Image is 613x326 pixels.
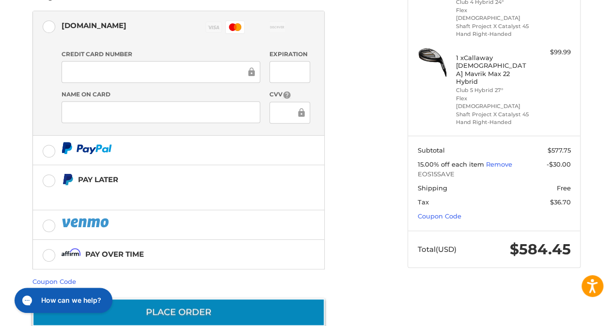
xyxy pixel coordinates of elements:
li: Flex [DEMOGRAPHIC_DATA] [456,6,530,22]
h4: 1 x Callaway [DEMOGRAPHIC_DATA] Mavrik Max 22 Hybrid [456,54,530,85]
span: EOS15SAVE [418,170,571,179]
li: Flex [DEMOGRAPHIC_DATA] [456,94,530,110]
span: Free [557,184,571,192]
span: Total (USD) [418,245,456,254]
img: Pay Later icon [62,173,74,186]
span: Shipping [418,184,447,192]
iframe: PayPal Message 1 [62,190,264,198]
a: Remove [486,160,512,168]
img: PayPal icon [62,142,112,154]
span: Subtotal [418,146,445,154]
span: 15.00% off each item [418,160,486,168]
label: CVV [269,90,310,99]
span: $577.75 [548,146,571,154]
label: Credit Card Number [62,50,260,59]
div: [DOMAIN_NAME] [62,17,126,33]
span: -$30.00 [547,160,571,168]
div: $99.99 [533,47,571,57]
li: Hand Right-Handed [456,118,530,126]
img: PayPal icon [62,217,111,229]
label: Expiration [269,50,310,59]
li: Shaft Project X Catalyst 45 [456,110,530,119]
span: $36.70 [550,198,571,206]
div: Pay Later [78,171,264,187]
button: Place Order [32,298,325,326]
label: Name on Card [62,90,260,99]
iframe: Gorgias live chat messenger [10,284,115,316]
div: Pay over time [85,246,144,262]
li: Shaft Project X Catalyst 45 [456,22,530,31]
a: Coupon Code [418,212,461,220]
span: $584.45 [510,240,571,258]
li: Club 5 Hybrid 27° [456,86,530,94]
a: Coupon Code [32,278,76,285]
li: Hand Right-Handed [456,30,530,38]
img: Affirm icon [62,248,81,260]
span: Tax [418,198,429,206]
